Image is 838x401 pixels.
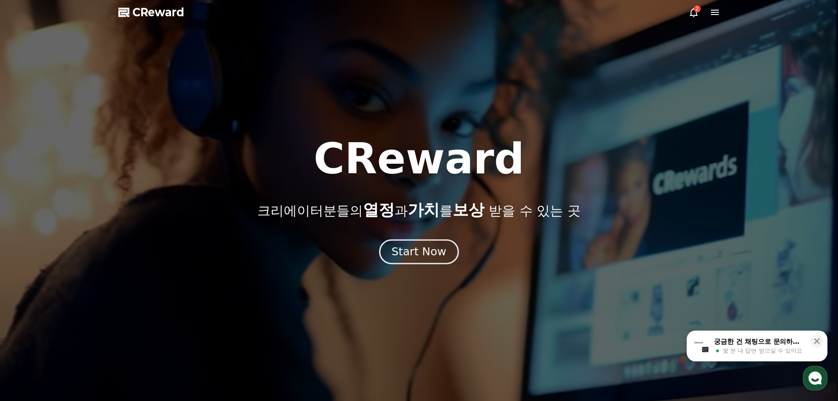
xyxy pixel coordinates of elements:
[132,5,184,19] span: CReward
[392,244,446,259] div: Start Now
[136,292,146,299] span: 설정
[688,7,699,18] a: 2
[81,293,91,300] span: 대화
[28,292,33,299] span: 홈
[113,279,169,301] a: 설정
[381,249,457,257] a: Start Now
[58,279,113,301] a: 대화
[118,5,184,19] a: CReward
[408,201,439,219] span: 가치
[379,239,459,264] button: Start Now
[363,201,395,219] span: 열정
[3,279,58,301] a: 홈
[694,5,701,12] div: 2
[257,201,580,219] p: 크리에이터분들의 과 를 받을 수 있는 곳
[453,201,484,219] span: 보상
[314,138,524,180] h1: CReward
